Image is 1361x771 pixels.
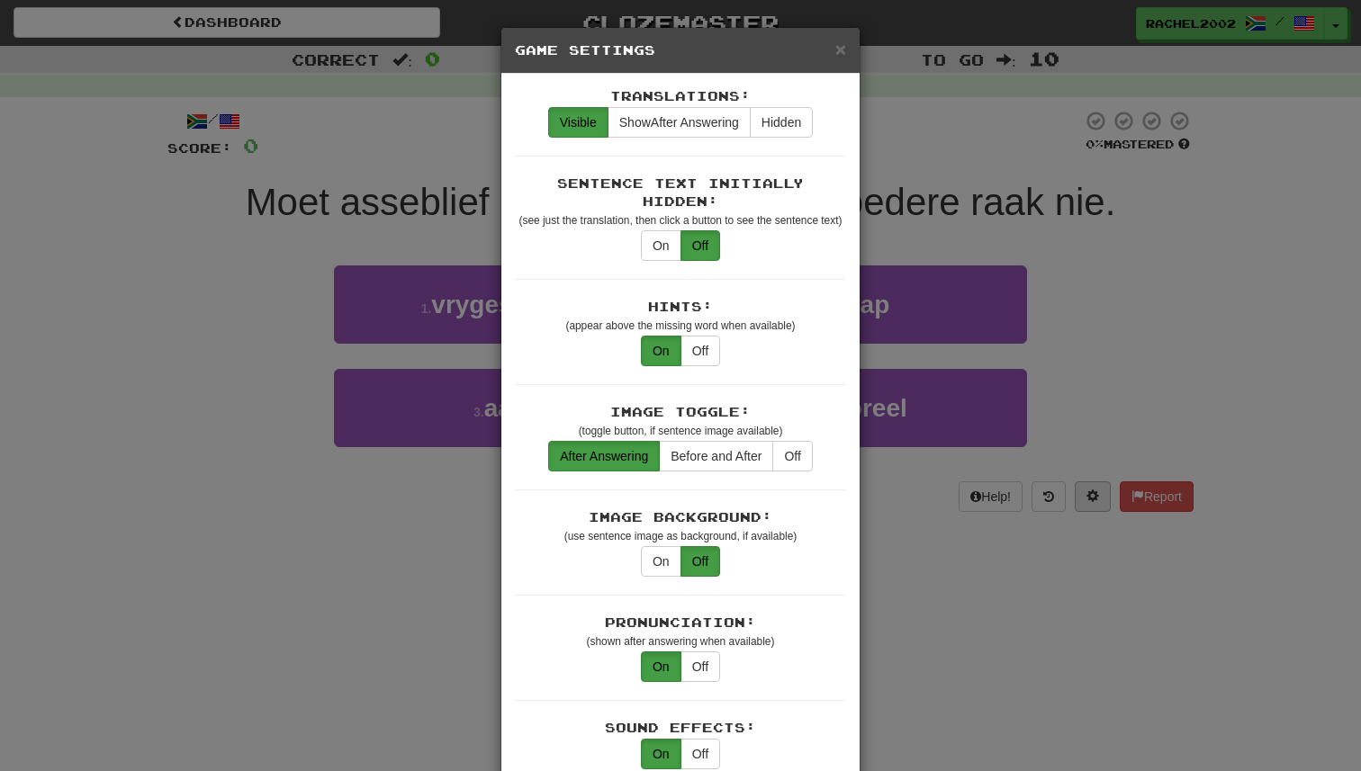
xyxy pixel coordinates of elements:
[680,230,720,261] button: Off
[680,336,720,366] button: Off
[519,214,843,227] small: (see just the translation, then click a button to see the sentence text)
[619,115,651,130] span: Show
[641,336,681,366] button: On
[835,40,846,58] button: Close
[641,651,681,682] button: On
[515,41,846,59] h5: Game Settings
[835,39,846,59] span: ×
[565,319,795,332] small: (appear above the missing word when available)
[515,719,846,737] div: Sound Effects:
[641,546,720,577] div: translations
[641,739,681,769] button: On
[548,107,813,138] div: translations
[579,425,783,437] small: (toggle button, if sentence image available)
[680,739,720,769] button: Off
[548,441,660,471] button: After Answering
[564,530,797,542] small: (use sentence image as background, if available)
[515,175,846,211] div: Sentence Text Initially Hidden:
[750,107,813,138] button: Hidden
[608,107,751,138] button: ShowAfter Answering
[515,87,846,105] div: Translations:
[641,230,681,261] button: On
[659,441,773,471] button: Before and After
[515,403,846,421] div: Image Toggle:
[515,614,846,632] div: Pronunciation:
[680,546,720,577] button: Off
[548,441,813,471] div: translations
[641,546,681,577] button: On
[515,508,846,526] div: Image Background:
[680,651,720,682] button: Off
[515,298,846,316] div: Hints:
[619,115,739,130] span: After Answering
[587,635,775,648] small: (shown after answering when available)
[772,441,812,471] button: Off
[548,107,608,138] button: Visible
